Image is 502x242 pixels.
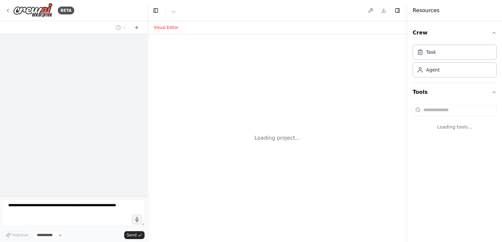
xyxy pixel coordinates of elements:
[151,6,160,15] button: Hide left sidebar
[132,214,142,224] button: Click to speak your automation idea
[13,3,53,18] img: Logo
[426,67,440,73] div: Agent
[131,24,142,31] button: Start a new chat
[12,232,28,238] span: Improve
[393,6,402,15] button: Hide right sidebar
[58,7,74,14] div: BETA
[413,118,497,135] div: Loading tools...
[413,24,497,42] button: Crew
[413,7,440,14] h4: Resources
[150,24,182,31] button: Visual Editor
[255,134,300,142] div: Loading project...
[413,101,497,141] div: Tools
[413,42,497,83] div: Crew
[171,7,175,14] span: ...
[171,7,175,14] nav: breadcrumb
[413,83,497,101] button: Tools
[113,24,129,31] button: Switch to previous chat
[127,232,137,238] span: Send
[426,49,436,55] div: Task
[124,231,145,239] button: Send
[3,231,31,239] button: Improve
